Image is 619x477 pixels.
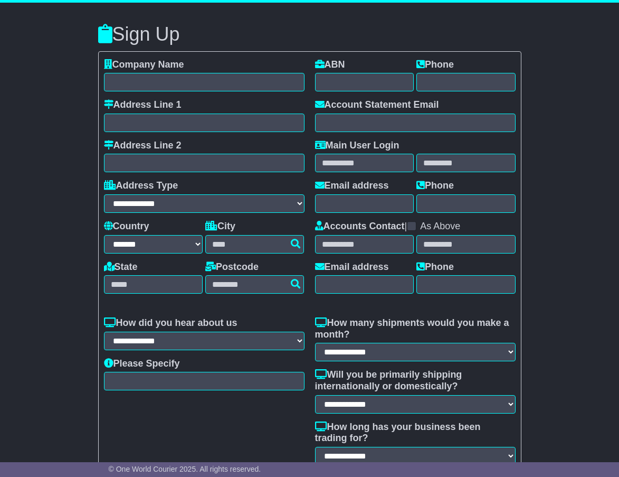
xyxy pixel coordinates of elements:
label: Will you be primarily shipping internationally or domestically? [315,369,516,392]
span: © One World Courier 2025. All rights reserved. [109,465,261,473]
h3: Sign Up [98,24,521,45]
label: Main User Login [315,140,399,152]
label: Phone [416,180,454,192]
label: City [205,221,235,232]
label: Please Specify [104,358,180,370]
label: How did you hear about us [104,317,237,329]
label: Postcode [205,261,259,273]
label: Account Statement Email [315,99,439,111]
label: Email address [315,180,389,192]
label: State [104,261,138,273]
label: Accounts Contact [315,221,405,232]
label: Country [104,221,149,232]
label: Email address [315,261,389,273]
label: Address Line 2 [104,140,182,152]
label: Phone [416,59,454,71]
label: Company Name [104,59,184,71]
label: Address Type [104,180,178,192]
label: Phone [416,261,454,273]
label: ABN [315,59,345,71]
label: How long has your business been trading for? [315,422,516,444]
label: Address Line 1 [104,99,182,111]
label: As Above [420,221,460,232]
div: | [315,221,516,235]
label: How many shipments would you make a month? [315,317,516,340]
